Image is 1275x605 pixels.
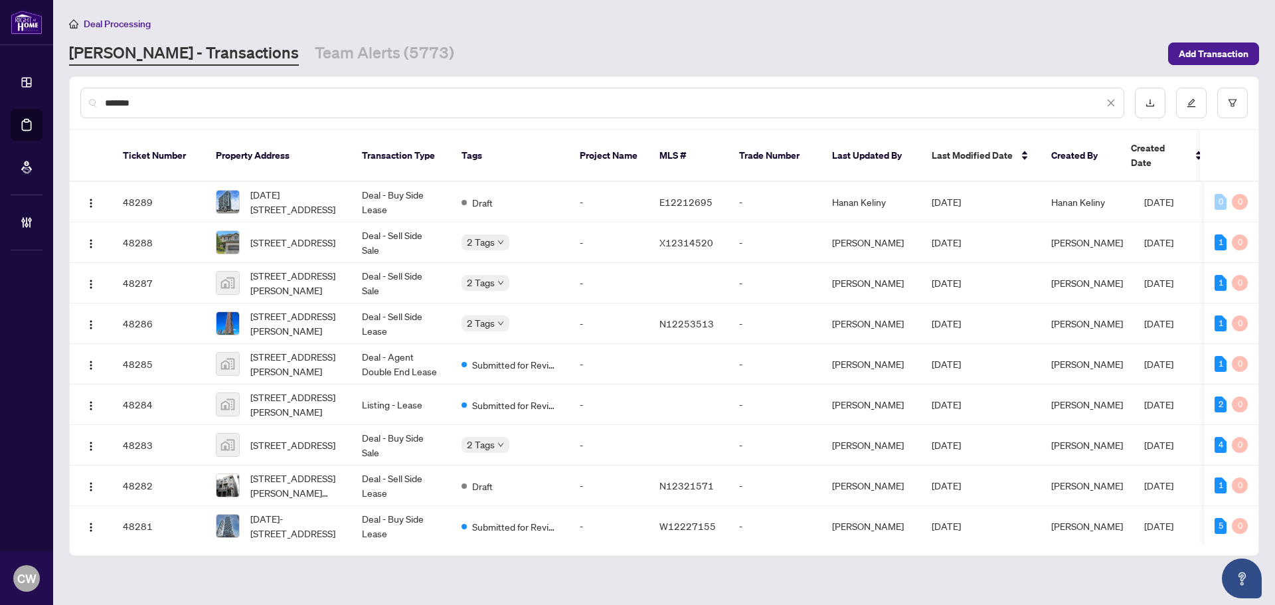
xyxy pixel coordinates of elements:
div: 0 [1232,477,1248,493]
td: 48282 [112,466,205,506]
span: Submitted for Review [472,357,558,372]
td: [PERSON_NAME] [821,263,921,303]
th: Tags [451,130,569,182]
td: [PERSON_NAME] [821,425,921,466]
td: 48285 [112,344,205,385]
span: Submitted for Review [472,398,558,412]
div: 0 [1232,356,1248,372]
button: Logo [80,232,102,253]
span: edit [1187,98,1196,108]
span: W12227155 [659,520,716,532]
td: - [569,506,649,547]
button: Logo [80,353,102,375]
span: CW [17,569,37,588]
img: thumbnail-img [216,272,239,294]
td: - [569,303,649,344]
th: Last Modified Date [921,130,1041,182]
span: Hanan Keliny [1051,196,1105,208]
td: [PERSON_NAME] [821,344,921,385]
span: [DATE] [932,520,961,532]
span: home [69,19,78,29]
span: down [497,280,504,286]
td: - [569,263,649,303]
img: Logo [86,238,96,249]
td: Deal - Sell Side Lease [351,466,451,506]
td: - [569,222,649,263]
td: [PERSON_NAME] [821,506,921,547]
div: 0 [1232,234,1248,250]
span: Draft [472,195,493,210]
button: Logo [80,475,102,496]
span: [PERSON_NAME] [1051,398,1123,410]
td: 48283 [112,425,205,466]
span: [STREET_ADDRESS][PERSON_NAME] [250,390,341,419]
span: [PERSON_NAME] [1051,358,1123,370]
span: 2 Tags [467,437,495,452]
span: Draft [472,479,493,493]
div: 1 [1215,275,1227,291]
td: [PERSON_NAME] [821,385,921,425]
span: [DATE] [1144,317,1173,329]
div: 1 [1215,234,1227,250]
span: close [1106,98,1116,108]
span: [DATE] [1144,439,1173,451]
td: - [728,222,821,263]
td: 48287 [112,263,205,303]
div: 0 [1232,518,1248,534]
img: thumbnail-img [216,353,239,375]
div: 5 [1215,518,1227,534]
button: Logo [80,313,102,334]
img: thumbnail-img [216,231,239,254]
button: Logo [80,434,102,456]
th: MLS # [649,130,728,182]
span: [STREET_ADDRESS][PERSON_NAME] [250,349,341,379]
div: 0 [1232,275,1248,291]
div: 0 [1232,396,1248,412]
td: - [728,466,821,506]
span: [STREET_ADDRESS][PERSON_NAME] [250,309,341,338]
span: X12314520 [659,236,713,248]
td: 48286 [112,303,205,344]
div: 0 [1215,194,1227,210]
span: 2 Tags [467,234,495,250]
td: 48288 [112,222,205,263]
td: - [569,425,649,466]
span: [DATE] [1144,520,1173,532]
th: Project Name [569,130,649,182]
td: - [728,385,821,425]
span: E12212695 [659,196,713,208]
td: - [569,344,649,385]
button: Logo [80,191,102,213]
td: - [569,385,649,425]
th: Transaction Type [351,130,451,182]
span: N12253513 [659,317,714,329]
th: Created By [1041,130,1120,182]
span: [STREET_ADDRESS] [250,438,335,452]
img: thumbnail-img [216,474,239,497]
img: thumbnail-img [216,515,239,537]
div: 4 [1215,437,1227,453]
span: [PERSON_NAME] [1051,439,1123,451]
th: Property Address [205,130,351,182]
td: Deal - Agent Double End Lease [351,344,451,385]
span: [DATE] [1144,277,1173,289]
div: 1 [1215,315,1227,331]
img: Logo [86,522,96,533]
td: - [728,425,821,466]
span: [PERSON_NAME] [1051,317,1123,329]
td: 48281 [112,506,205,547]
span: [STREET_ADDRESS][PERSON_NAME][PERSON_NAME] [250,471,341,500]
div: 2 [1215,396,1227,412]
img: Logo [86,400,96,411]
td: [PERSON_NAME] [821,466,921,506]
span: [PERSON_NAME] [1051,236,1123,248]
span: [DATE][STREET_ADDRESS] [250,187,341,216]
td: Deal - Sell Side Lease [351,303,451,344]
td: Hanan Keliny [821,182,921,222]
button: Open asap [1222,559,1262,598]
button: Logo [80,272,102,294]
th: Ticket Number [112,130,205,182]
span: Deal Processing [84,18,151,30]
span: [DATE] [932,196,961,208]
button: Add Transaction [1168,43,1259,65]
